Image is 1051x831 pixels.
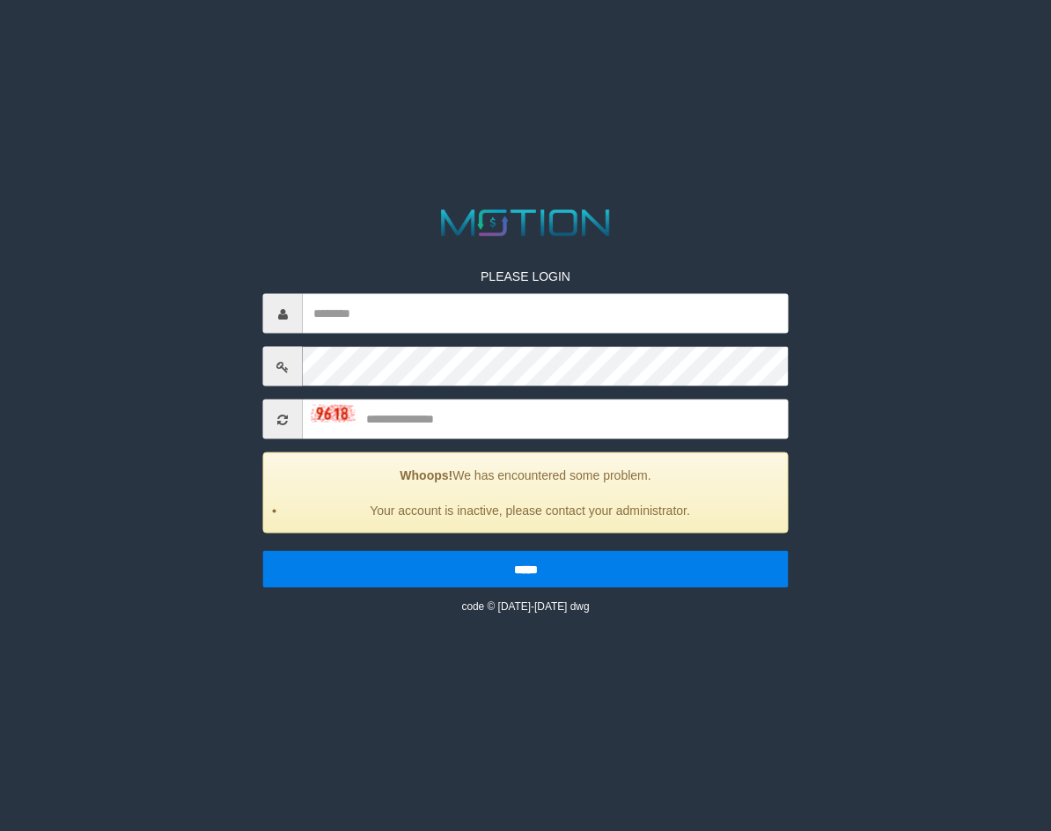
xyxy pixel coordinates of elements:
strong: Whoops! [400,468,452,482]
div: We has encountered some problem. [263,452,789,533]
img: captcha [312,405,356,423]
p: PLEASE LOGIN [263,268,789,285]
img: MOTION_logo.png [434,205,618,241]
li: Your account is inactive, please contact your administrator. [286,502,775,519]
small: code © [DATE]-[DATE] dwg [461,600,589,613]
